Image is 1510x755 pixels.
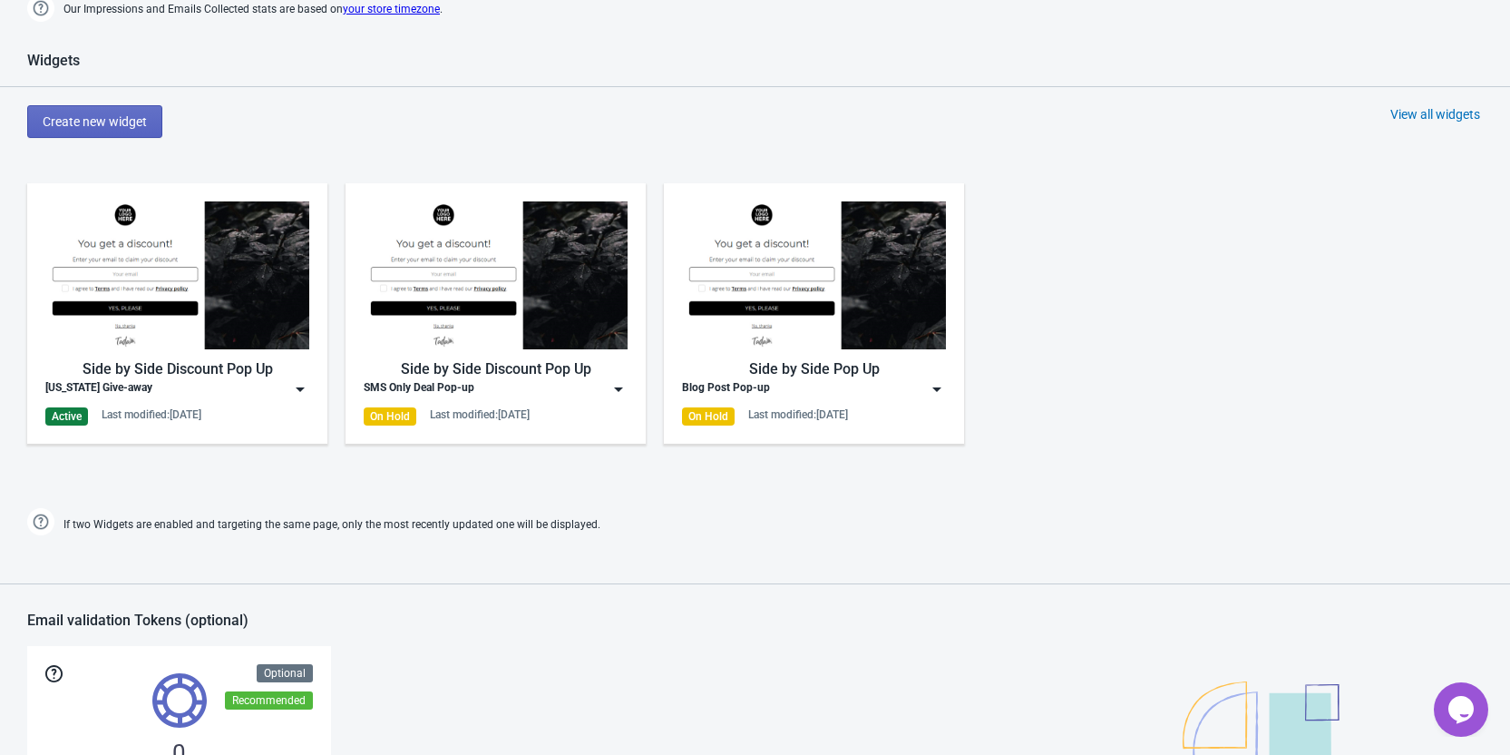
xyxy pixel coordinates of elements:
[63,510,600,540] span: If two Widgets are enabled and targeting the same page, only the most recently updated one will b...
[45,380,152,398] div: [US_STATE] Give-away
[102,407,201,422] div: Last modified: [DATE]
[27,105,162,138] button: Create new widget
[430,407,530,422] div: Last modified: [DATE]
[682,407,735,426] div: On Hold
[609,380,628,398] img: dropdown.png
[343,3,440,15] a: your store timezone
[682,201,946,349] img: regular_popup.jpg
[928,380,946,398] img: dropdown.png
[43,114,147,129] span: Create new widget
[152,673,207,728] img: tokens.svg
[682,358,946,380] div: Side by Side Pop Up
[748,407,848,422] div: Last modified: [DATE]
[27,508,54,535] img: help.png
[364,358,628,380] div: Side by Side Discount Pop Up
[364,407,416,426] div: On Hold
[1434,682,1492,737] iframe: chat widget
[364,201,628,349] img: regular_popup.jpg
[45,201,309,349] img: regular_popup.jpg
[364,380,474,398] div: SMS Only Deal Pop-up
[1390,105,1480,123] div: View all widgets
[45,358,309,380] div: Side by Side Discount Pop Up
[291,380,309,398] img: dropdown.png
[225,691,313,710] div: Recommended
[257,664,313,682] div: Optional
[682,380,770,398] div: Blog Post Pop-up
[45,407,88,426] div: Active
